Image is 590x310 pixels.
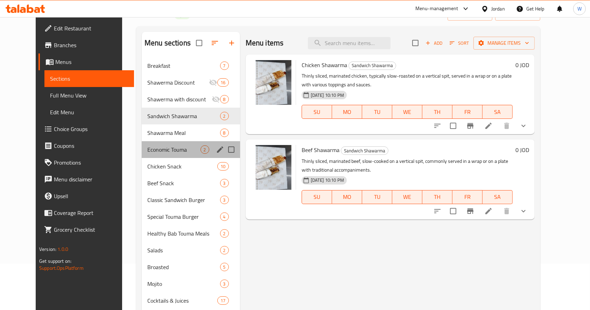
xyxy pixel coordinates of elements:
[38,154,134,171] a: Promotions
[147,129,220,137] div: Shawarma Meal
[38,37,134,53] a: Branches
[147,112,220,120] div: Sandwich Shawarma
[54,142,129,150] span: Coupons
[246,38,284,48] h2: Menu items
[395,192,420,202] span: WE
[147,145,201,154] span: Economic Touma
[491,5,505,13] div: Jordan
[218,163,228,170] span: 10
[38,188,134,204] a: Upsell
[302,60,347,70] span: Chicken Shawarma
[147,263,220,271] span: Broasted
[44,70,134,87] a: Sections
[425,107,450,117] span: TH
[455,192,480,202] span: FR
[424,39,443,47] span: Add
[54,41,129,49] span: Branches
[302,190,332,204] button: SU
[206,35,223,51] span: Sort sections
[302,145,339,155] span: Beef Shawarma
[365,107,389,117] span: TU
[217,78,229,87] div: items
[38,53,134,70] a: Menus
[251,60,296,105] img: Chicken Shawarma
[201,145,209,154] div: items
[142,124,240,141] div: Shawarma Meal8
[147,78,209,87] div: Shawerma Discount
[220,96,229,103] span: 8
[142,91,240,108] div: Shawerma with discount8
[223,35,240,51] button: Add section
[498,117,515,134] button: delete
[38,137,134,154] a: Coupons
[147,196,220,204] span: Classic Sandwich Burger
[220,179,229,187] div: items
[422,190,452,204] button: TH
[147,246,220,254] span: Salads
[215,144,225,155] button: edit
[220,281,229,287] span: 3
[392,190,422,204] button: WE
[142,242,240,259] div: Salads2
[220,112,229,120] div: items
[142,208,240,225] div: Special Touma Burger4
[452,105,483,119] button: FR
[422,105,452,119] button: TH
[142,292,240,309] div: Cocktails & Juices17
[147,95,212,103] span: Shawerma with discount
[38,221,134,238] a: Grocery Checklist
[220,196,229,204] div: items
[54,24,129,33] span: Edit Restaurant
[209,78,217,87] svg: Inactive section
[142,158,240,175] div: Chicken Snack10
[395,107,420,117] span: WE
[515,117,532,134] button: show more
[423,38,445,49] button: Add
[201,146,209,153] span: 2
[142,192,240,208] div: Classic Sandwich Burger3
[484,122,493,130] a: Edit menu item
[408,36,423,50] span: Select section
[39,257,71,266] span: Get support on:
[220,230,229,237] span: 2
[308,177,347,183] span: [DATE] 10:10 PM
[462,203,479,219] button: Branch-specific-item
[142,275,240,292] div: Mojito3
[362,105,392,119] button: TU
[452,190,483,204] button: FR
[220,229,229,238] div: items
[453,10,487,19] span: import
[220,246,229,254] div: items
[425,192,450,202] span: TH
[220,280,229,288] div: items
[450,39,469,47] span: Sort
[38,121,134,137] a: Choice Groups
[220,62,229,70] div: items
[341,147,388,155] span: Sandwich Shawarma
[220,95,229,103] div: items
[220,264,229,271] span: 5
[220,197,229,203] span: 3
[577,5,582,13] span: W
[220,263,229,271] div: items
[302,157,513,174] p: Thinly sliced, marinated beef, slow-cooked on a vertical spit, commonly served in a wrap or on a ...
[50,74,129,83] span: Sections
[54,225,129,234] span: Grocery Checklist
[332,105,362,119] button: MO
[218,79,228,86] span: 16
[54,192,129,200] span: Upsell
[429,203,446,219] button: sort-choices
[38,204,134,221] a: Coverage Report
[305,107,329,117] span: SU
[147,212,220,221] div: Special Touma Burger
[147,62,220,70] span: Breakfast
[147,280,220,288] span: Mojito
[515,145,529,155] h6: 0 JOD
[423,38,445,49] span: Add item
[54,125,129,133] span: Choice Groups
